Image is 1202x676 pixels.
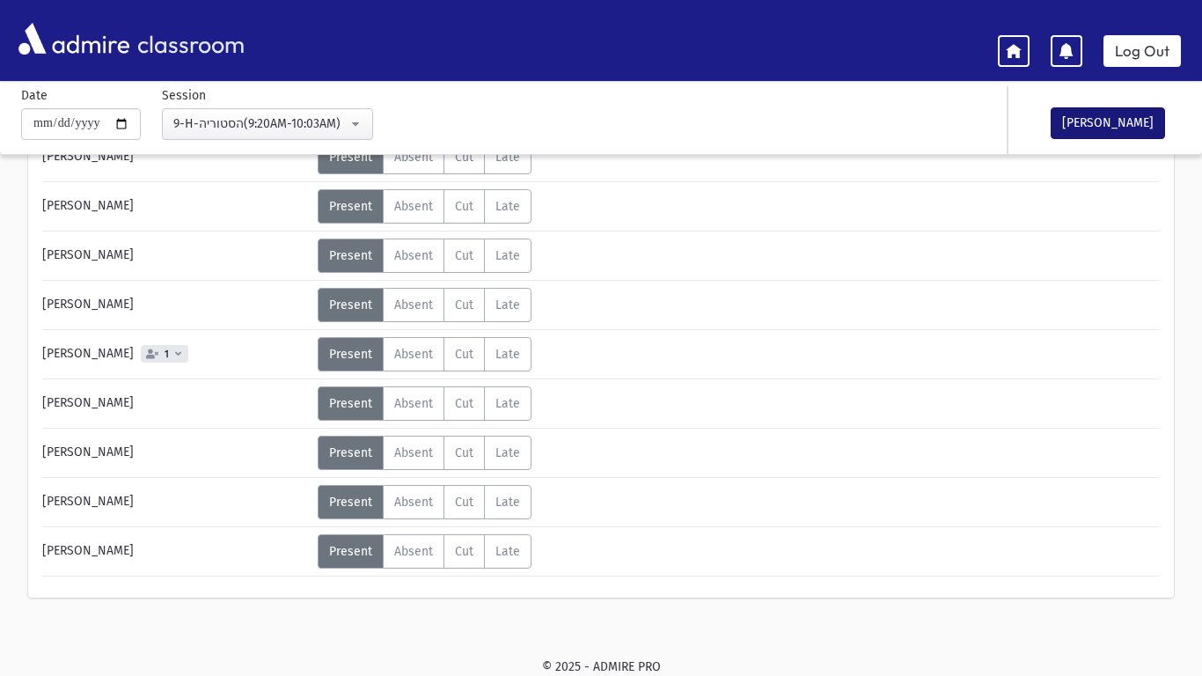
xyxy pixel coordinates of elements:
div: AttTypes [318,485,531,519]
div: [PERSON_NAME] [33,534,318,569]
span: Present [329,347,372,362]
span: Late [495,347,520,362]
span: Late [495,199,520,214]
div: [PERSON_NAME] [33,337,318,371]
span: Cut [455,248,473,263]
div: [PERSON_NAME] [33,436,318,470]
span: Present [329,199,372,214]
span: Late [495,298,520,312]
span: Absent [394,544,433,559]
label: Session [162,86,206,105]
div: AttTypes [318,534,531,569]
span: classroom [134,16,245,62]
span: Cut [455,495,473,510]
span: Cut [455,199,473,214]
img: AdmirePro [14,18,134,59]
span: Present [329,248,372,263]
button: 9-H-הסטוריה(9:20AM-10:03AM) [162,108,373,140]
div: AttTypes [318,140,531,174]
div: [PERSON_NAME] [33,140,318,174]
span: Cut [455,150,473,165]
span: Cut [455,396,473,411]
a: Log Out [1103,35,1181,67]
span: Cut [455,347,473,362]
div: AttTypes [318,239,531,273]
span: Cut [455,544,473,559]
span: 1 [161,349,172,360]
div: [PERSON_NAME] [33,386,318,421]
span: Absent [394,199,433,214]
span: Present [329,544,372,559]
span: Absent [394,298,433,312]
span: Late [495,396,520,411]
div: [PERSON_NAME] [33,239,318,273]
button: [PERSON_NAME] [1051,107,1165,139]
span: Late [495,445,520,460]
span: Absent [394,347,433,362]
span: Cut [455,298,473,312]
div: AttTypes [318,288,531,322]
span: Present [329,396,372,411]
div: [PERSON_NAME] [33,288,318,322]
div: © 2025 - ADMIRE PRO [28,658,1174,676]
span: Absent [394,396,433,411]
span: Late [495,495,520,510]
span: Late [495,248,520,263]
span: Present [329,150,372,165]
span: Late [495,544,520,559]
span: Cut [455,445,473,460]
div: AttTypes [318,337,531,371]
span: Late [495,150,520,165]
div: AttTypes [318,189,531,224]
label: Date [21,86,48,105]
div: [PERSON_NAME] [33,485,318,519]
span: Absent [394,495,433,510]
div: [PERSON_NAME] [33,189,318,224]
div: AttTypes [318,436,531,470]
div: AttTypes [318,386,531,421]
span: Present [329,445,372,460]
span: Absent [394,150,433,165]
span: Absent [394,445,433,460]
span: Absent [394,248,433,263]
span: Present [329,495,372,510]
div: 9-H-הסטוריה(9:20AM-10:03AM) [173,114,348,133]
span: Present [329,298,372,312]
